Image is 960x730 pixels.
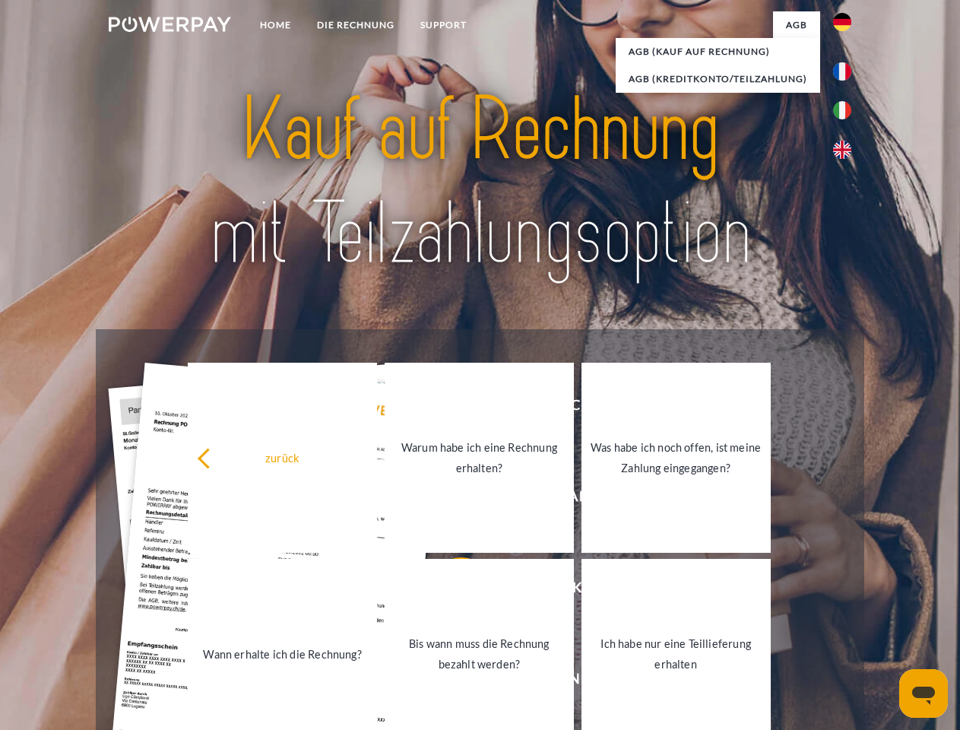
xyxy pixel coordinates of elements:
img: logo-powerpay-white.svg [109,17,231,32]
img: de [833,13,851,31]
div: Ich habe nur eine Teillieferung erhalten [591,633,762,674]
img: fr [833,62,851,81]
a: SUPPORT [407,11,480,39]
a: Home [247,11,304,39]
img: it [833,101,851,119]
a: DIE RECHNUNG [304,11,407,39]
a: AGB (Kreditkonto/Teilzahlung) [616,65,820,93]
a: agb [773,11,820,39]
iframe: Schaltfläche zum Öffnen des Messaging-Fensters [899,669,948,718]
div: Bis wann muss die Rechnung bezahlt werden? [394,633,565,674]
div: zurück [197,447,368,468]
a: AGB (Kauf auf Rechnung) [616,38,820,65]
img: title-powerpay_de.svg [145,73,815,291]
div: Warum habe ich eine Rechnung erhalten? [394,437,565,478]
img: en [833,141,851,159]
div: Was habe ich noch offen, ist meine Zahlung eingegangen? [591,437,762,478]
a: Was habe ich noch offen, ist meine Zahlung eingegangen? [581,363,771,553]
div: Wann erhalte ich die Rechnung? [197,643,368,664]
